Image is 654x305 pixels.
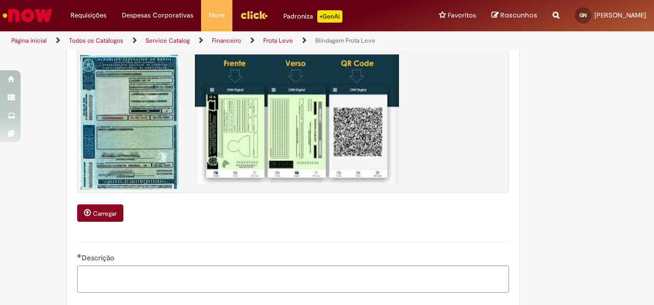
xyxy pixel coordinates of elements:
div: Padroniza [283,10,342,23]
p: +GenAi [317,10,342,23]
a: Rascunhos [492,11,537,21]
img: click_logo_yellow_360x200.png [240,7,268,23]
span: Requisições [70,10,106,21]
small: Carregar [93,209,117,218]
span: Despesas Corporativas [122,10,193,21]
span: Rascunhos [500,10,537,20]
img: ServiceNow [1,5,54,26]
span: Favoritos [448,10,476,21]
span: More [209,10,225,21]
span: Descrição [82,253,116,262]
textarea: Descrição [77,265,509,293]
a: Página inicial [11,36,47,45]
span: GN [579,12,587,18]
a: Blindagem Frota Leve [315,36,375,45]
button: Carregar anexo de Anexar CNH Required [77,204,123,222]
a: Service Catalog [146,36,190,45]
a: Frota Leve [263,36,293,45]
span: [PERSON_NAME] [594,11,646,20]
a: Todos os Catálogos [69,36,123,45]
ul: Trilhas de página [8,31,428,50]
span: Necessários [77,254,82,258]
a: Financeiro [212,36,241,45]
